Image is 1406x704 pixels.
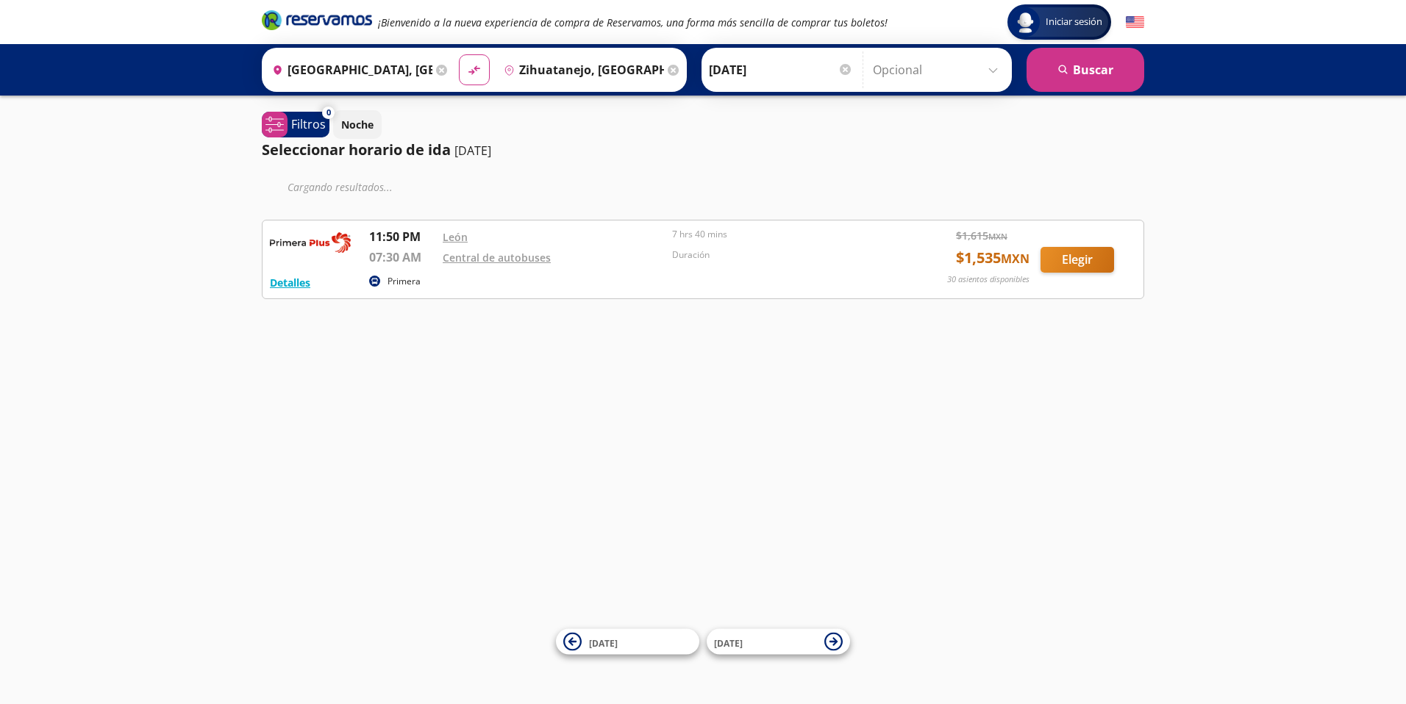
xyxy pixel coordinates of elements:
[326,107,331,119] span: 0
[369,228,435,245] p: 11:50 PM
[443,251,551,265] a: Central de autobuses
[556,629,699,655] button: [DATE]
[956,228,1007,243] span: $ 1,615
[1027,48,1144,92] button: Buscar
[709,51,853,88] input: Elegir Fecha
[291,115,326,133] p: Filtros
[1040,15,1108,29] span: Iniciar sesión
[341,117,374,132] p: Noche
[1126,13,1144,32] button: English
[498,51,664,88] input: Buscar Destino
[262,112,329,137] button: 0Filtros
[262,139,451,161] p: Seleccionar horario de ida
[672,228,894,241] p: 7 hrs 40 mins
[333,110,382,139] button: Noche
[589,636,618,649] span: [DATE]
[873,51,1004,88] input: Opcional
[270,228,351,257] img: RESERVAMOS
[378,15,888,29] em: ¡Bienvenido a la nueva experiencia de compra de Reservamos, una forma más sencilla de comprar tus...
[956,247,1029,269] span: $ 1,535
[369,248,435,266] p: 07:30 AM
[266,51,432,88] input: Buscar Origen
[1001,251,1029,267] small: MXN
[270,275,310,290] button: Detalles
[1041,247,1114,273] button: Elegir
[262,9,372,31] i: Brand Logo
[947,273,1029,286] p: 30 asientos disponibles
[988,231,1007,242] small: MXN
[388,275,421,288] p: Primera
[443,230,468,244] a: León
[454,142,491,159] p: [DATE]
[714,636,743,649] span: [DATE]
[262,9,372,35] a: Brand Logo
[672,248,894,262] p: Duración
[707,629,850,655] button: [DATE]
[288,180,393,194] em: Cargando resultados ...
